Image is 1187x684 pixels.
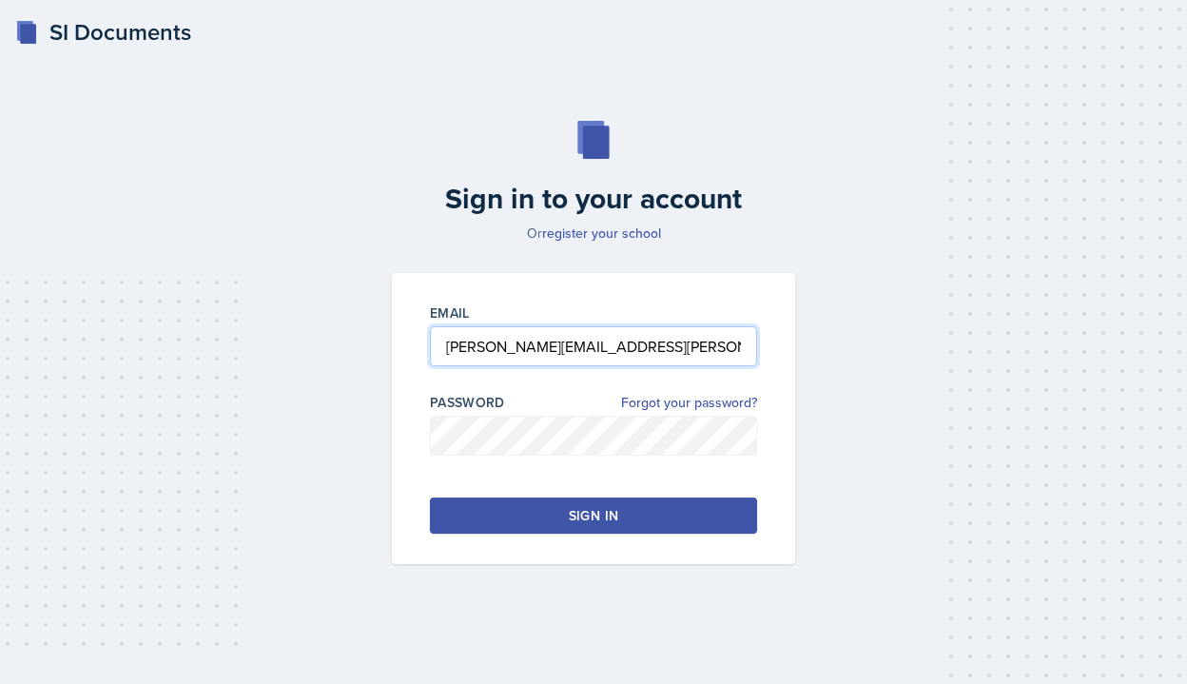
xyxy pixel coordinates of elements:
[430,303,470,322] label: Email
[621,393,757,413] a: Forgot your password?
[380,224,807,243] p: Or
[569,506,618,525] div: Sign in
[430,498,757,534] button: Sign in
[15,15,191,49] a: SI Documents
[430,326,757,366] input: Email
[430,393,505,412] label: Password
[380,182,807,216] h2: Sign in to your account
[542,224,661,243] a: register your school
